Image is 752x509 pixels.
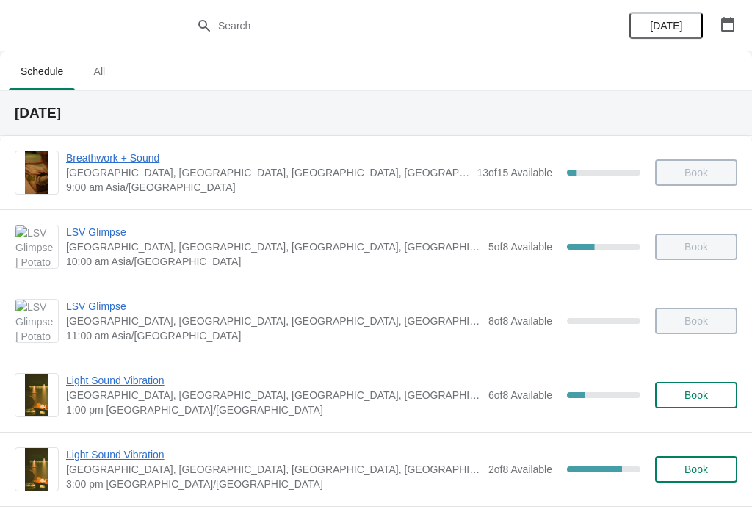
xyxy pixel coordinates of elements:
h2: [DATE] [15,106,737,120]
span: Book [684,389,708,401]
button: Book [655,456,737,483]
img: Light Sound Vibration | Potato Head Suites & Studios, Jalan Petitenget, Seminyak, Badung Regency,... [25,448,49,491]
span: [DATE] [650,20,682,32]
span: 1:00 pm [GEOGRAPHIC_DATA]/[GEOGRAPHIC_DATA] [66,402,481,417]
img: Breathwork + Sound | Potato Head Suites & Studios, Jalan Petitenget, Seminyak, Badung Regency, Ba... [25,151,49,194]
span: Light Sound Vibration [66,447,481,462]
img: LSV Glimpse | Potato Head Suites & Studios, Jalan Petitenget, Seminyak, Badung Regency, Bali, Ind... [15,300,58,342]
button: Book [655,382,737,408]
span: 9:00 am Asia/[GEOGRAPHIC_DATA] [66,180,469,195]
button: [DATE] [629,12,703,39]
span: 5 of 8 Available [488,241,552,253]
span: 2 of 8 Available [488,463,552,475]
span: Breathwork + Sound [66,151,469,165]
span: [GEOGRAPHIC_DATA], [GEOGRAPHIC_DATA], [GEOGRAPHIC_DATA], [GEOGRAPHIC_DATA], [GEOGRAPHIC_DATA] [66,462,481,477]
span: 11:00 am Asia/[GEOGRAPHIC_DATA] [66,328,481,343]
span: 13 of 15 Available [477,167,552,178]
span: LSV Glimpse [66,225,481,239]
input: Search [217,12,564,39]
span: 10:00 am Asia/[GEOGRAPHIC_DATA] [66,254,481,269]
img: Light Sound Vibration | Potato Head Suites & Studios, Jalan Petitenget, Seminyak, Badung Regency,... [25,374,49,416]
span: [GEOGRAPHIC_DATA], [GEOGRAPHIC_DATA], [GEOGRAPHIC_DATA], [GEOGRAPHIC_DATA], [GEOGRAPHIC_DATA] [66,314,481,328]
span: 3:00 pm [GEOGRAPHIC_DATA]/[GEOGRAPHIC_DATA] [66,477,481,491]
span: 6 of 8 Available [488,389,552,401]
span: All [81,58,117,84]
span: [GEOGRAPHIC_DATA], [GEOGRAPHIC_DATA], [GEOGRAPHIC_DATA], [GEOGRAPHIC_DATA], [GEOGRAPHIC_DATA] [66,239,481,254]
span: [GEOGRAPHIC_DATA], [GEOGRAPHIC_DATA], [GEOGRAPHIC_DATA], [GEOGRAPHIC_DATA], [GEOGRAPHIC_DATA] [66,388,481,402]
img: LSV Glimpse | Potato Head Suites & Studios, Jalan Petitenget, Seminyak, Badung Regency, Bali, Ind... [15,225,58,268]
span: 8 of 8 Available [488,315,552,327]
span: Book [684,463,708,475]
span: Schedule [9,58,75,84]
span: Light Sound Vibration [66,373,481,388]
span: [GEOGRAPHIC_DATA], [GEOGRAPHIC_DATA], [GEOGRAPHIC_DATA], [GEOGRAPHIC_DATA], [GEOGRAPHIC_DATA] [66,165,469,180]
span: LSV Glimpse [66,299,481,314]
